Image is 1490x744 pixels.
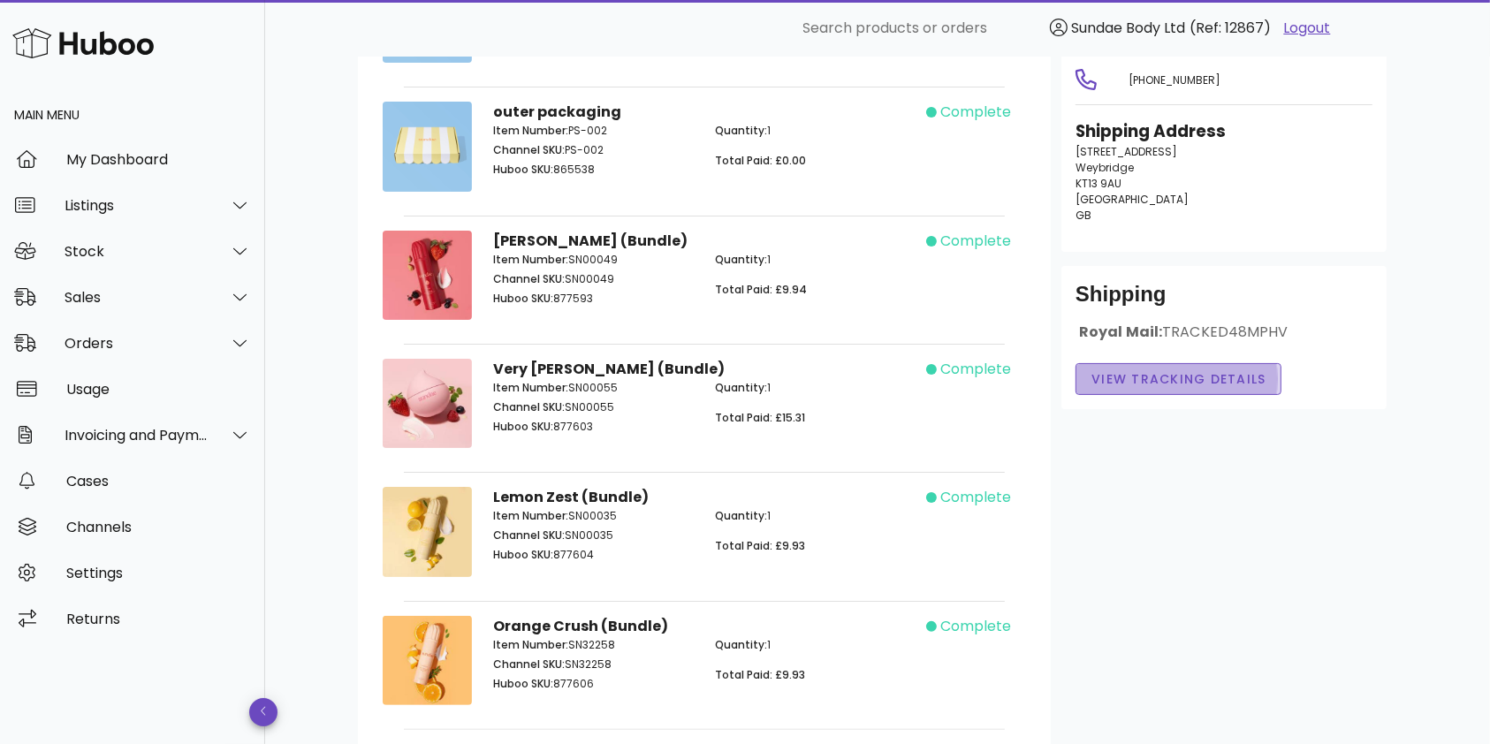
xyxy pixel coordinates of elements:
[1129,72,1220,87] span: [PHONE_NUMBER]
[66,151,251,168] div: My Dashboard
[493,419,694,435] p: 877603
[493,162,694,178] p: 865538
[1076,208,1091,223] span: GB
[493,291,553,306] span: Huboo SKU:
[65,335,209,352] div: Orders
[65,243,209,260] div: Stock
[493,271,694,287] p: SN00049
[715,380,916,396] p: 1
[66,381,251,398] div: Usage
[1076,323,1372,356] div: Royal Mail:
[493,252,694,268] p: SN00049
[715,123,767,138] span: Quantity:
[66,565,251,581] div: Settings
[715,637,767,652] span: Quantity:
[715,538,805,553] span: Total Paid: £9.93
[715,667,805,682] span: Total Paid: £9.93
[1076,160,1134,175] span: Weybridge
[493,123,694,139] p: PS-002
[715,282,807,297] span: Total Paid: £9.94
[66,611,251,627] div: Returns
[715,410,805,425] span: Total Paid: £15.31
[1076,363,1281,395] button: View Tracking details
[715,380,767,395] span: Quantity:
[493,142,565,157] span: Channel SKU:
[1076,280,1372,323] div: Shipping
[715,637,916,653] p: 1
[493,657,694,672] p: SN32258
[940,359,1011,380] span: complete
[1076,119,1372,144] h3: Shipping Address
[1190,18,1272,38] span: (Ref: 12867)
[1076,176,1121,191] span: KT13 9AU
[1072,18,1186,38] span: Sundae Body Ltd
[1162,322,1289,342] span: TRACKED48MPHV
[1284,18,1331,39] a: Logout
[940,616,1011,637] span: complete
[383,616,472,705] img: Product Image
[493,676,694,692] p: 877606
[1076,192,1189,207] span: [GEOGRAPHIC_DATA]
[715,508,916,524] p: 1
[12,24,154,62] img: Huboo Logo
[66,473,251,490] div: Cases
[715,508,767,523] span: Quantity:
[493,528,694,543] p: SN00035
[940,487,1011,508] span: complete
[493,637,568,652] span: Item Number:
[493,547,553,562] span: Huboo SKU:
[493,252,568,267] span: Item Number:
[383,231,472,320] img: Product Image
[65,197,209,214] div: Listings
[493,508,694,524] p: SN00035
[493,380,568,395] span: Item Number:
[1076,144,1177,159] span: [STREET_ADDRESS]
[940,231,1011,252] span: complete
[493,271,565,286] span: Channel SKU:
[493,487,649,507] strong: Lemon Zest (Bundle)
[715,123,916,139] p: 1
[383,102,472,191] img: Product Image
[65,289,209,306] div: Sales
[493,528,565,543] span: Channel SKU:
[493,508,568,523] span: Item Number:
[493,231,688,251] strong: [PERSON_NAME] (Bundle)
[715,252,916,268] p: 1
[493,162,553,177] span: Huboo SKU:
[493,547,694,563] p: 877604
[493,419,553,434] span: Huboo SKU:
[493,616,668,636] strong: Orange Crush (Bundle)
[493,657,565,672] span: Channel SKU:
[493,637,694,653] p: SN32258
[1091,370,1266,389] span: View Tracking details
[65,427,209,444] div: Invoicing and Payments
[383,487,472,576] img: Product Image
[493,399,694,415] p: SN00055
[493,142,694,158] p: PS-002
[493,399,565,414] span: Channel SKU:
[493,123,568,138] span: Item Number:
[940,102,1011,123] span: complete
[493,380,694,396] p: SN00055
[493,359,725,379] strong: Very [PERSON_NAME] (Bundle)
[493,291,694,307] p: 877593
[715,153,806,168] span: Total Paid: £0.00
[493,676,553,691] span: Huboo SKU:
[383,359,472,448] img: Product Image
[493,102,621,122] strong: outer packaging
[715,252,767,267] span: Quantity:
[66,519,251,535] div: Channels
